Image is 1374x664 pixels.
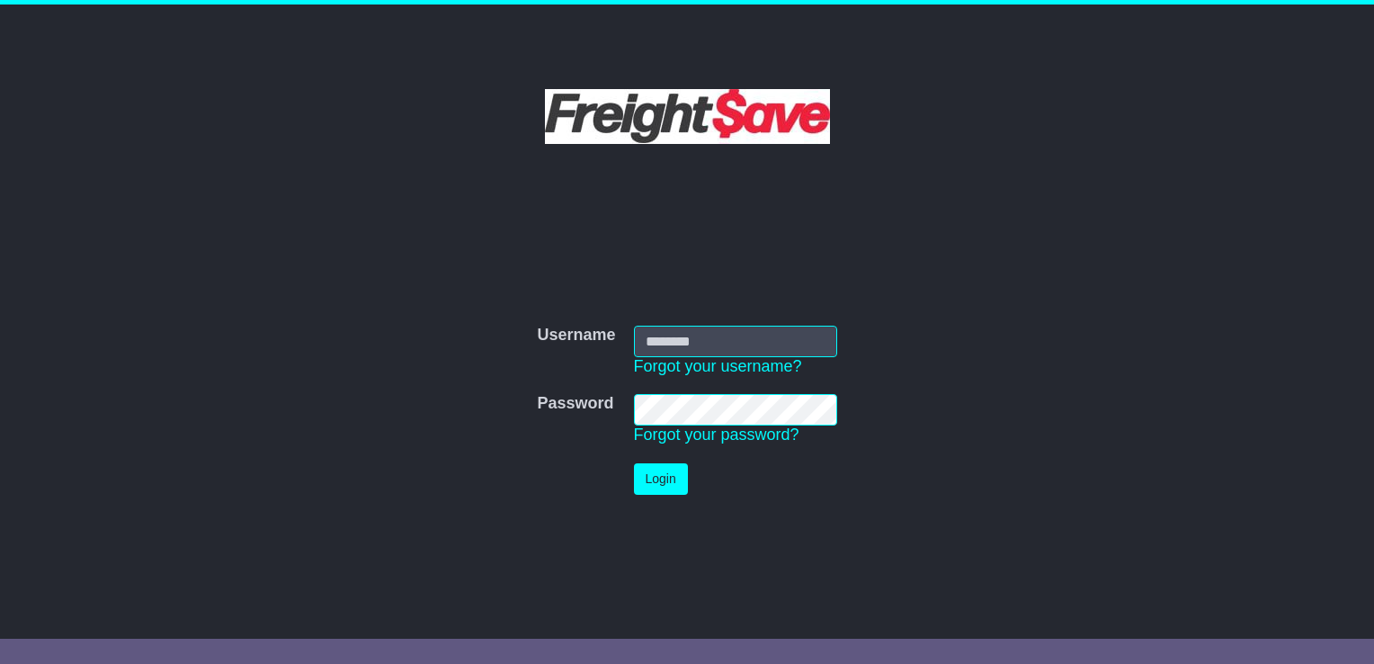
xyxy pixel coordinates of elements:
[634,463,688,495] button: Login
[634,357,802,375] a: Forgot your username?
[634,426,799,444] a: Forgot your password?
[545,89,830,144] img: Freight Save
[537,394,613,414] label: Password
[537,326,615,345] label: Username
